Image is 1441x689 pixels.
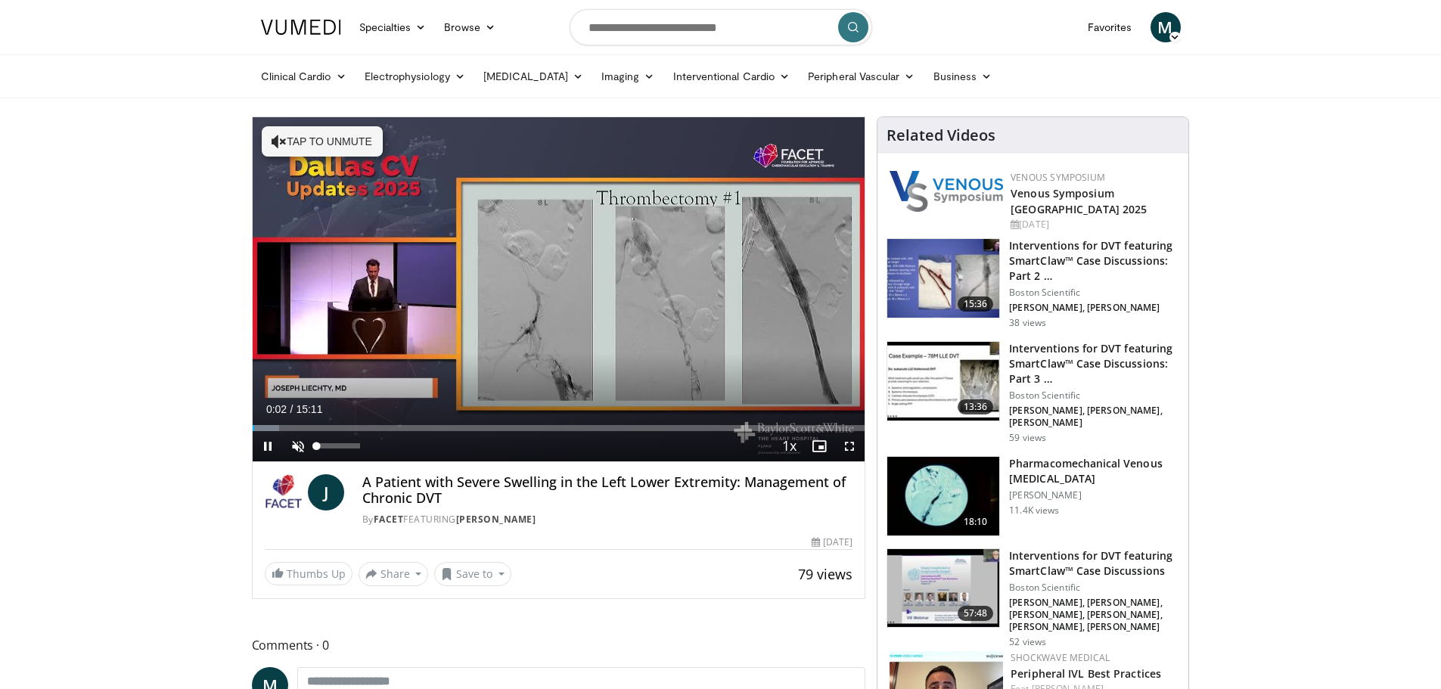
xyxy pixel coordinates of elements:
a: Peripheral Vascular [799,61,924,92]
span: 15:11 [296,403,322,415]
a: 13:36 Interventions for DVT featuring SmartClaw™ Case Discussions: Part 3 … Boston Scientific [PE... [887,341,1179,444]
a: Shockwave Medical [1011,651,1110,664]
p: 59 views [1009,432,1046,444]
p: 11.4K views [1009,504,1059,517]
span: 57:48 [958,606,994,621]
p: [PERSON_NAME], [PERSON_NAME] [1009,302,1179,314]
h3: Interventions for DVT featuring SmartClaw™ Case Discussions [1009,548,1179,579]
button: Share [359,562,429,586]
a: 57:48 Interventions for DVT featuring SmartClaw™ Case Discussions Boston Scientific [PERSON_NAME]... [887,548,1179,648]
a: [PERSON_NAME] [456,513,536,526]
p: 52 views [1009,636,1046,648]
span: 18:10 [958,514,994,529]
p: Boston Scientific [1009,582,1179,594]
span: Comments 0 [252,635,866,655]
button: Unmute [283,431,313,461]
div: Progress Bar [253,425,865,431]
p: Boston Scientific [1009,390,1179,402]
a: Peripheral IVL Best Practices [1011,666,1161,681]
img: f80d5c17-e695-4770-8d66-805e03df8342.150x105_q85_crop-smart_upscale.jpg [887,549,999,628]
span: 13:36 [958,399,994,414]
span: 79 views [798,565,852,583]
a: Electrophysiology [356,61,474,92]
img: 38765b2d-a7cd-4379-b3f3-ae7d94ee6307.png.150x105_q85_autocrop_double_scale_upscale_version-0.2.png [890,171,1003,212]
div: [DATE] [812,535,852,549]
a: Specialties [350,12,436,42]
div: [DATE] [1011,218,1176,231]
img: c7c8053f-07ab-4f92-a446-8a4fb167e281.150x105_q85_crop-smart_upscale.jpg [887,342,999,421]
input: Search topics, interventions [570,9,872,45]
span: 0:02 [266,403,287,415]
p: Boston Scientific [1009,287,1179,299]
a: Thumbs Up [265,562,352,585]
a: M [1151,12,1181,42]
img: FACET [265,474,302,511]
a: Venous Symposium [GEOGRAPHIC_DATA] 2025 [1011,186,1147,216]
div: By FEATURING [362,513,852,526]
button: Save to [434,562,511,586]
a: 15:36 Interventions for DVT featuring SmartClaw™ Case Discussions: Part 2 … Boston Scientific [PE... [887,238,1179,329]
span: / [290,403,293,415]
button: Fullscreen [834,431,865,461]
h3: Interventions for DVT featuring SmartClaw™ Case Discussions: Part 3 … [1009,341,1179,386]
span: 15:36 [958,296,994,312]
button: Tap to unmute [262,126,383,157]
h3: Interventions for DVT featuring SmartClaw™ Case Discussions: Part 2 … [1009,238,1179,284]
img: VuMedi Logo [261,20,341,35]
p: [PERSON_NAME], [PERSON_NAME], [PERSON_NAME] [1009,405,1179,429]
p: 38 views [1009,317,1046,329]
button: Playback Rate [774,431,804,461]
a: Venous Symposium [1011,171,1105,184]
a: J [308,474,344,511]
img: c9201aff-c63c-4c30-aa18-61314b7b000e.150x105_q85_crop-smart_upscale.jpg [887,239,999,318]
img: 2a48c003-e98e-48d3-b35d-cd884c9ceb83.150x105_q85_crop-smart_upscale.jpg [887,457,999,535]
video-js: Video Player [253,117,865,462]
div: Volume Level [317,443,360,448]
p: [PERSON_NAME] [1009,489,1179,501]
a: Browse [435,12,505,42]
button: Pause [253,431,283,461]
a: Favorites [1079,12,1141,42]
p: [PERSON_NAME], [PERSON_NAME], [PERSON_NAME], [PERSON_NAME], [PERSON_NAME], [PERSON_NAME] [1009,597,1179,633]
a: Business [924,61,1002,92]
a: [MEDICAL_DATA] [474,61,592,92]
h3: Pharmacomechanical Venous [MEDICAL_DATA] [1009,456,1179,486]
a: Clinical Cardio [252,61,356,92]
a: Imaging [592,61,664,92]
a: 18:10 Pharmacomechanical Venous [MEDICAL_DATA] [PERSON_NAME] 11.4K views [887,456,1179,536]
button: Enable picture-in-picture mode [804,431,834,461]
a: FACET [374,513,404,526]
h4: A Patient with Severe Swelling in the Left Lower Extremity: Management of Chronic DVT [362,474,852,507]
a: Interventional Cardio [664,61,800,92]
h4: Related Videos [887,126,995,144]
